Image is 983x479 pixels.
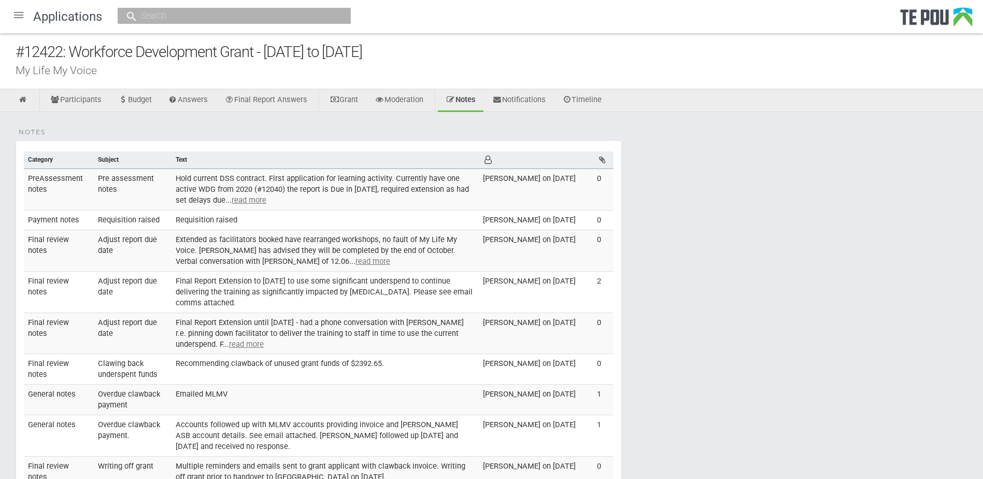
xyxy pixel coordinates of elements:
[593,354,614,385] td: 0
[593,230,614,271] td: 0
[161,89,216,112] a: Answers
[172,230,479,271] td: Extended as facilitators booked have rearranged workshops, no fault of My Life My Voice. [PERSON_...
[172,169,479,210] td: Hold current DSS contract. First application for learning activity. Currently have one active WDG...
[94,415,172,457] td: Overdue clawback payment.
[24,210,94,230] td: Payment notes
[138,10,320,21] input: Search
[479,313,593,354] td: [PERSON_NAME] on [DATE]
[479,385,593,415] td: [PERSON_NAME] on [DATE]
[479,271,593,313] td: [PERSON_NAME] on [DATE]
[479,210,593,230] td: [PERSON_NAME] on [DATE]
[16,41,983,63] div: #12422: Workforce Development Grant - [DATE] to [DATE]
[593,385,614,415] td: 1
[593,271,614,313] td: 2
[172,151,479,169] th: Text
[172,354,479,385] td: Recommending clawback of unused grant funds of $2392.65.
[593,313,614,354] td: 0
[593,415,614,457] td: 1
[229,340,264,349] u: read more
[479,169,593,210] td: [PERSON_NAME] on [DATE]
[172,313,479,354] td: Final Report Extension until [DATE] - had a phone conversation with [PERSON_NAME] r.e. pinning do...
[94,230,172,271] td: Adjust report due date
[24,151,94,169] th: Category
[24,415,94,457] td: General notes
[94,210,172,230] td: Requisition raised
[94,385,172,415] td: Overdue clawback payment
[24,385,94,415] td: General notes
[172,385,479,415] td: Emailed MLMV
[172,210,479,230] td: Requisition raised
[24,169,94,210] td: PreAssessment notes
[24,354,94,385] td: Final review notes
[554,89,610,112] a: Timeline
[217,89,315,112] a: Final Report Answers
[479,354,593,385] td: [PERSON_NAME] on [DATE]
[232,195,266,205] u: read more
[24,313,94,354] td: Final review notes
[24,230,94,271] td: Final review notes
[94,271,172,313] td: Adjust report due date
[479,230,593,271] td: [PERSON_NAME] on [DATE]
[485,89,553,112] a: Notifications
[94,354,172,385] td: Clawing back underspent funds
[355,257,390,266] u: read more
[593,169,614,210] td: 0
[438,89,483,112] a: Notes
[24,271,94,313] td: Final review notes
[172,415,479,457] td: Accounts followed up with MLMV accounts providing invoice and [PERSON_NAME] ASB account details. ...
[479,415,593,457] td: [PERSON_NAME] on [DATE]
[593,210,614,230] td: 0
[94,169,172,210] td: Pre assessment notes
[16,65,983,76] div: My Life My Voice
[172,271,479,313] td: Final Report Extension to [DATE] to use some significant underspend to continue delivering the tr...
[42,89,109,112] a: Participants
[110,89,160,112] a: Budget
[19,128,46,137] span: Notes
[367,89,431,112] a: Moderation
[94,313,172,354] td: Adjust report due date
[94,151,172,169] th: Subject
[322,89,366,112] a: Grant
